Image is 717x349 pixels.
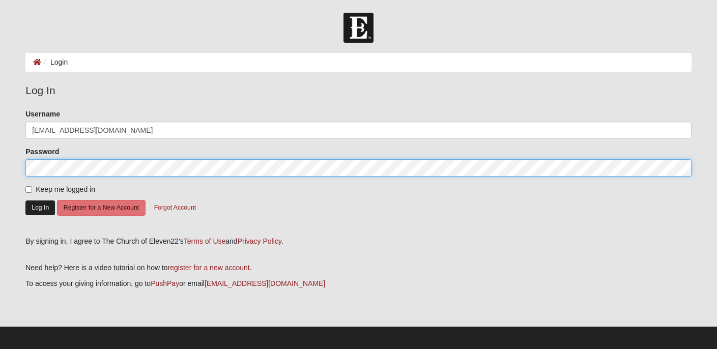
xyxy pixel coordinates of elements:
[41,57,68,68] li: Login
[343,13,374,43] img: Church of Eleven22 Logo
[25,278,692,289] p: To access your giving information, go to or email
[25,236,692,247] div: By signing in, I agree to The Church of Eleven22's and .
[148,200,203,216] button: Forgot Account
[36,185,95,193] span: Keep me logged in
[25,186,32,193] input: Keep me logged in
[25,147,59,157] label: Password
[168,264,250,272] a: register for a new account
[25,82,692,99] legend: Log In
[25,109,60,119] label: Username
[184,237,225,245] a: Terms of Use
[57,200,146,216] button: Register for a New Account
[25,263,692,273] p: Need help? Here is a video tutorial on how to .
[25,200,55,215] button: Log In
[238,237,281,245] a: Privacy Policy
[151,279,179,287] a: PushPay
[205,279,325,287] a: [EMAIL_ADDRESS][DOMAIN_NAME]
